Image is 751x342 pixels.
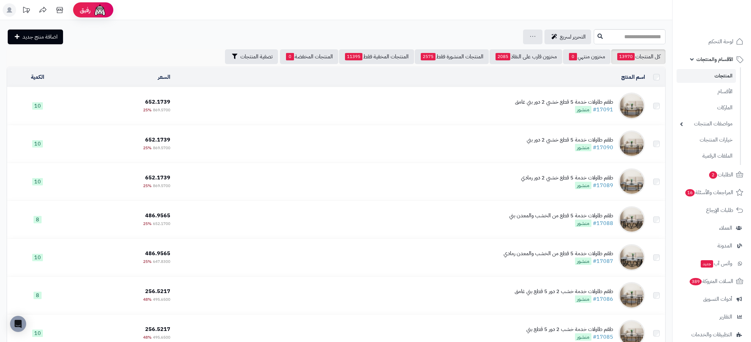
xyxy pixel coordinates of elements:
[575,333,591,341] span: منشور
[509,212,613,220] div: طقم طاولات خدمة 5 قطع من الخشب والمعدن بني
[708,37,733,46] span: لوحة التحكم
[80,6,91,14] span: رفيق
[280,49,338,64] a: المنتجات المخفضة0
[143,296,152,302] span: 48%
[593,219,613,227] a: #17088
[677,273,747,289] a: السلات المتروكة389
[696,55,733,64] span: الأقسام والمنتجات
[685,188,733,197] span: المراجعات والأسئلة
[593,333,613,341] a: #17085
[504,250,613,258] div: طقم طاولات خدمة 5 قطع من الخشب والمعدن رمادي
[31,73,44,81] a: الكمية
[700,259,732,268] span: وآتس آب
[701,260,713,268] span: جديد
[575,220,591,227] span: منشور
[685,189,695,196] span: 16
[705,18,745,32] img: logo-2.png
[617,53,635,60] span: 13970
[8,30,63,44] a: اضافة منتج جديد
[703,294,732,304] span: أدوات التسويق
[717,241,732,250] span: المدونة
[145,212,170,220] span: 486.9565
[32,140,43,148] span: 10
[677,202,747,218] a: طلبات الإرجاع
[145,287,170,295] span: 256.5217
[691,330,732,339] span: التطبيقات والخدمات
[560,33,586,41] span: التحرير لسريع
[143,259,152,265] span: 25%
[677,167,747,183] a: الطلبات2
[345,53,362,60] span: 11395
[32,102,43,110] span: 10
[569,53,577,60] span: 0
[677,309,747,325] a: التقارير
[563,49,611,64] a: مخزون منتهي0
[10,316,26,332] div: Open Intercom Messenger
[415,49,489,64] a: المنتجات المنشورة فقط2575
[153,259,170,265] span: 647.8300
[145,249,170,258] span: 486.9565
[153,296,170,302] span: 495.6500
[32,178,43,185] span: 10
[22,33,58,41] span: اضافة منتج جديد
[575,258,591,265] span: منشور
[515,288,613,295] div: طقم طاولات خدمة خشب 2 دور 5 قطع بني غامق
[143,183,152,189] span: 25%
[618,130,645,157] img: طقم طاولات خدمة 5 قطع خشبي 2 دور بني
[286,53,294,60] span: 0
[489,49,562,64] a: مخزون قارب على النفاذ2085
[677,149,736,163] a: الملفات الرقمية
[225,49,278,64] button: تصفية المنتجات
[526,326,613,333] div: طقم طاولات خدمة خشب 2 دور 5 قطع بني
[515,98,613,106] div: طقم طاولات خدمة 5 قطع خشبي 2 دور بني غامق
[677,117,736,131] a: مواصفات المنتجات
[709,171,717,179] span: 2
[145,174,170,182] span: 652.1739
[339,49,414,64] a: المنتجات المخفية فقط11395
[145,325,170,333] span: 256.5217
[677,291,747,307] a: أدوات التسويق
[575,106,591,113] span: منشور
[593,295,613,303] a: #17086
[421,53,436,60] span: 2575
[618,244,645,271] img: طقم طاولات خدمة 5 قطع من الخشب والمعدن رمادي
[32,330,43,337] span: 10
[158,73,170,81] a: السعر
[93,3,107,17] img: ai-face.png
[677,84,736,99] a: الأقسام
[544,30,591,44] a: التحرير لسريع
[153,334,170,340] span: 495.6500
[621,73,645,81] a: اسم المنتج
[719,312,732,322] span: التقارير
[593,181,613,189] a: #17089
[32,254,43,261] span: 10
[153,145,170,151] span: 869.5700
[689,277,733,286] span: السلات المتروكة
[677,255,747,272] a: وآتس آبجديد
[690,278,702,285] span: 389
[145,136,170,144] span: 652.1739
[153,107,170,113] span: 869.5700
[677,220,747,236] a: العملاء
[521,174,613,182] div: طقم طاولات خدمة 5 قطع خشبي 2 دور رمادي
[575,144,591,151] span: منشور
[143,334,152,340] span: 48%
[677,184,747,201] a: المراجعات والأسئلة16
[240,53,273,61] span: تصفية المنتجات
[618,168,645,195] img: طقم طاولات خدمة 5 قطع خشبي 2 دور رمادي
[34,216,42,223] span: 8
[677,69,736,83] a: المنتجات
[618,282,645,309] img: طقم طاولات خدمة خشب 2 دور 5 قطع بني غامق
[496,53,510,60] span: 2085
[593,106,613,114] a: #17091
[618,206,645,233] img: طقم طاولات خدمة 5 قطع من الخشب والمعدن بني
[575,295,591,303] span: منشور
[708,170,733,179] span: الطلبات
[618,93,645,119] img: طقم طاولات خدمة 5 قطع خشبي 2 دور بني غامق
[145,98,170,106] span: 652.1739
[527,136,613,144] div: طقم طاولات خدمة 5 قطع خشبي 2 دور بني
[593,257,613,265] a: #17087
[677,34,747,50] a: لوحة التحكم
[575,182,591,189] span: منشور
[153,221,170,227] span: 652.1700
